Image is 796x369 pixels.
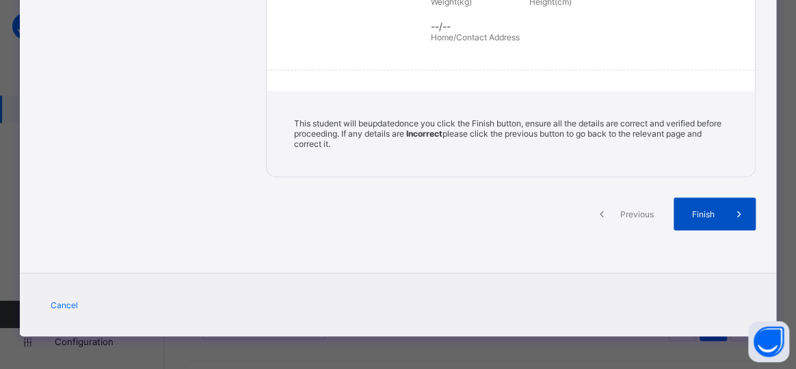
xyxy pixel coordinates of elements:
[431,32,520,42] span: Home/Contact Address
[406,128,442,139] b: Incorrect
[294,118,721,149] span: This student will be updated once you click the Finish button, ensure all the details are correct...
[51,300,78,310] span: Cancel
[748,321,789,362] button: Open asap
[684,209,723,219] span: Finish
[431,20,734,32] span: --/--
[618,209,656,219] span: Previous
